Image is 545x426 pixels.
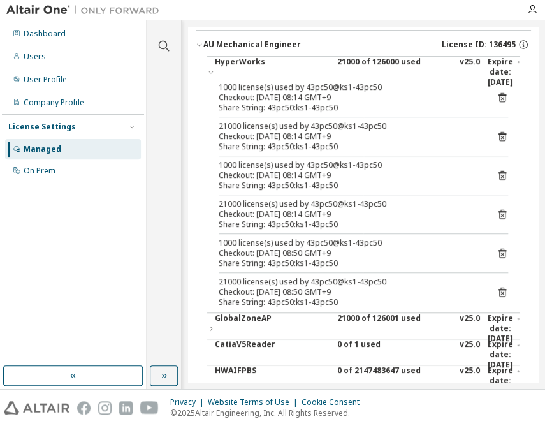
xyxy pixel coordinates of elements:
div: Expire date: [DATE] [488,339,520,370]
img: linkedin.svg [119,401,133,415]
div: CatiaV5Reader [215,339,330,370]
div: 1000 license(s) used by 43pc50@ks1-43pc50 [219,238,477,248]
button: AU Mechanical EngineerLicense ID: 136495 [196,31,531,59]
img: altair_logo.svg [4,401,69,415]
div: Checkout: [DATE] 08:14 GMT+9 [219,92,477,103]
div: 0 of 1 used [337,339,452,370]
div: v25.0 [460,365,480,396]
div: Share String: 43pc50:ks1-43pc50 [219,219,477,230]
div: Users [24,52,46,62]
div: 1000 license(s) used by 43pc50@ks1-43pc50 [219,160,477,170]
div: Privacy [170,397,208,408]
div: Checkout: [DATE] 08:14 GMT+9 [219,131,477,142]
div: Website Terms of Use [208,397,302,408]
div: 21000 license(s) used by 43pc50@ks1-43pc50 [219,121,477,131]
button: GlobalZoneAP21000 of 126001 usedv25.0Expire date:[DATE] [207,313,520,344]
div: v25.0 [460,57,480,87]
div: Share String: 43pc50:ks1-43pc50 [219,142,477,152]
img: instagram.svg [98,401,112,415]
div: Expire date: [DATE] [488,365,520,396]
div: Company Profile [24,98,84,108]
div: Share String: 43pc50:ks1-43pc50 [219,180,477,191]
div: 21000 license(s) used by 43pc50@ks1-43pc50 [219,199,477,209]
button: HWAIFPBS0 of 2147483647 usedv25.0Expire date:[DATE] [215,365,520,396]
div: Checkout: [DATE] 08:50 GMT+9 [219,287,477,297]
div: AU Mechanical Engineer [203,40,301,50]
div: Expire date: [DATE] [488,57,520,87]
div: Cookie Consent [302,397,367,408]
div: Dashboard [24,29,66,39]
div: 21000 of 126001 used [337,313,452,344]
div: 21000 license(s) used by 43pc50@ks1-43pc50 [219,277,477,287]
img: youtube.svg [140,401,159,415]
button: HyperWorks21000 of 126000 usedv25.0Expire date:[DATE] [207,57,520,87]
div: User Profile [24,75,67,85]
button: CatiaV5Reader0 of 1 usedv25.0Expire date:[DATE] [215,339,520,370]
div: v25.0 [460,313,480,344]
div: v25.0 [460,339,480,370]
div: HyperWorks [215,57,330,87]
img: facebook.svg [77,401,91,415]
img: Altair One [6,4,166,17]
p: © 2025 Altair Engineering, Inc. All Rights Reserved. [170,408,367,418]
div: 21000 of 126000 used [337,57,452,87]
div: Share String: 43pc50:ks1-43pc50 [219,258,477,268]
div: HWAIFPBS [215,365,330,396]
span: License ID: 136495 [442,40,516,50]
div: Share String: 43pc50:ks1-43pc50 [219,297,477,307]
div: License Settings [8,122,76,132]
div: Checkout: [DATE] 08:14 GMT+9 [219,170,477,180]
div: Checkout: [DATE] 08:50 GMT+9 [219,248,477,258]
div: 1000 license(s) used by 43pc50@ks1-43pc50 [219,82,477,92]
div: 0 of 2147483647 used [337,365,452,396]
div: Managed [24,144,61,154]
div: Expire date: [DATE] [488,313,520,344]
div: Checkout: [DATE] 08:14 GMT+9 [219,209,477,219]
div: On Prem [24,166,55,176]
div: Share String: 43pc50:ks1-43pc50 [219,103,477,113]
div: GlobalZoneAP [215,313,330,344]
